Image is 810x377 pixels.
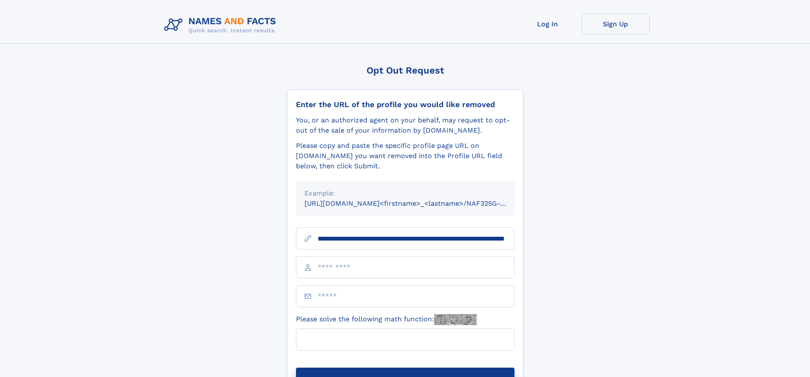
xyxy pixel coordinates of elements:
[514,14,582,34] a: Log In
[296,141,514,171] div: Please copy and paste the specific profile page URL on [DOMAIN_NAME] you want removed into the Pr...
[304,199,531,207] small: [URL][DOMAIN_NAME]<firstname>_<lastname>/NAF325G-xxxxxxxx
[582,14,650,34] a: Sign Up
[161,14,283,37] img: Logo Names and Facts
[287,65,523,76] div: Opt Out Request
[304,188,506,198] div: Example:
[296,314,477,325] label: Please solve the following math function:
[296,100,514,109] div: Enter the URL of the profile you would like removed
[296,115,514,136] div: You, or an authorized agent on your behalf, may request to opt-out of the sale of your informatio...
